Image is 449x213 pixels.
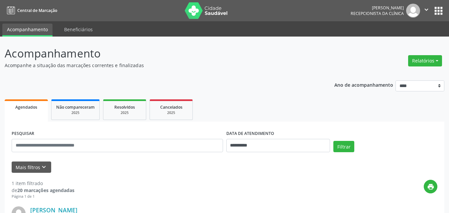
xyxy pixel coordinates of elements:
[423,6,430,13] i: 
[17,8,57,13] span: Central de Marcação
[114,104,135,110] span: Resolvidos
[12,161,51,173] button: Mais filtroskeyboard_arrow_down
[351,11,404,16] span: Recepcionista da clínica
[12,187,74,194] div: de
[2,24,53,37] a: Acompanhamento
[17,187,74,193] strong: 20 marcações agendadas
[420,4,433,18] button: 
[108,110,141,115] div: 2025
[155,110,188,115] div: 2025
[351,5,404,11] div: [PERSON_NAME]
[12,180,74,187] div: 1 item filtrado
[433,5,444,17] button: apps
[408,55,442,66] button: Relatórios
[406,4,420,18] img: img
[333,141,354,152] button: Filtrar
[424,180,437,193] button: print
[5,62,312,69] p: Acompanhe a situação das marcações correntes e finalizadas
[427,183,434,190] i: print
[334,80,393,89] p: Ano de acompanhamento
[15,104,37,110] span: Agendados
[226,129,274,139] label: DATA DE ATENDIMENTO
[160,104,182,110] span: Cancelados
[5,5,57,16] a: Central de Marcação
[56,110,95,115] div: 2025
[56,104,95,110] span: Não compareceram
[12,194,74,199] div: Página 1 de 1
[59,24,97,35] a: Beneficiários
[5,45,312,62] p: Acompanhamento
[40,163,48,171] i: keyboard_arrow_down
[12,129,34,139] label: PESQUISAR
